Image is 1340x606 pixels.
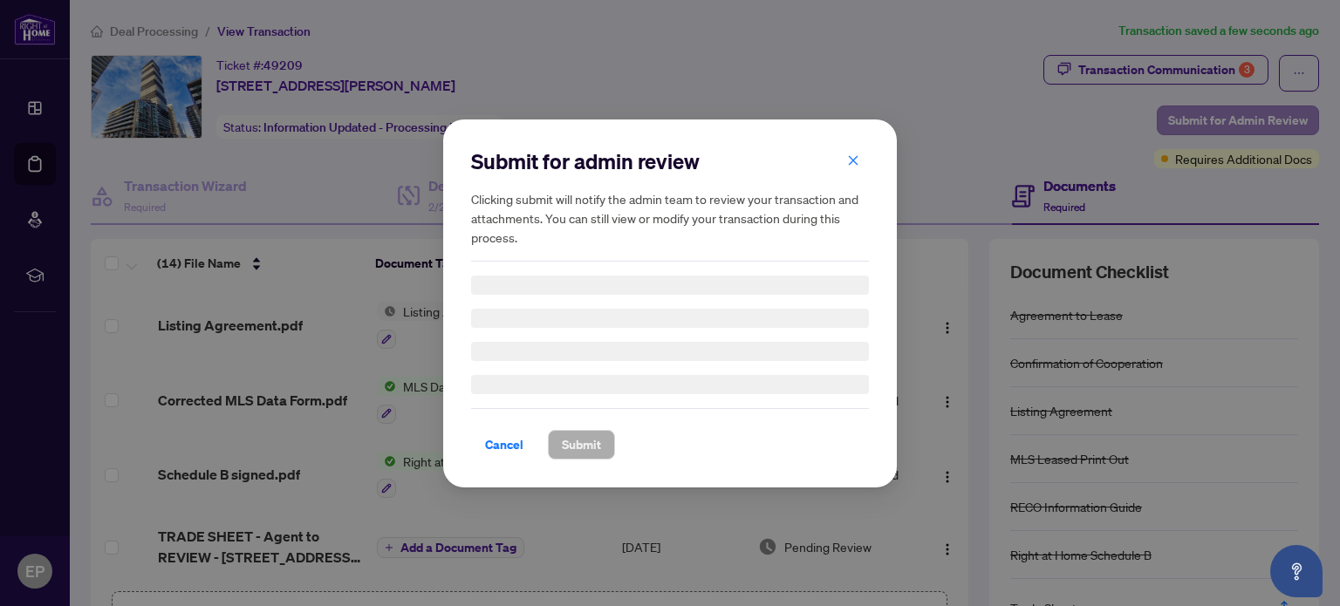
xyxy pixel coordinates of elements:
[1270,545,1323,597] button: Open asap
[471,189,869,247] h5: Clicking submit will notify the admin team to review your transaction and attachments. You can st...
[847,153,859,166] span: close
[548,430,615,460] button: Submit
[485,431,523,459] span: Cancel
[471,430,537,460] button: Cancel
[471,147,869,175] h2: Submit for admin review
